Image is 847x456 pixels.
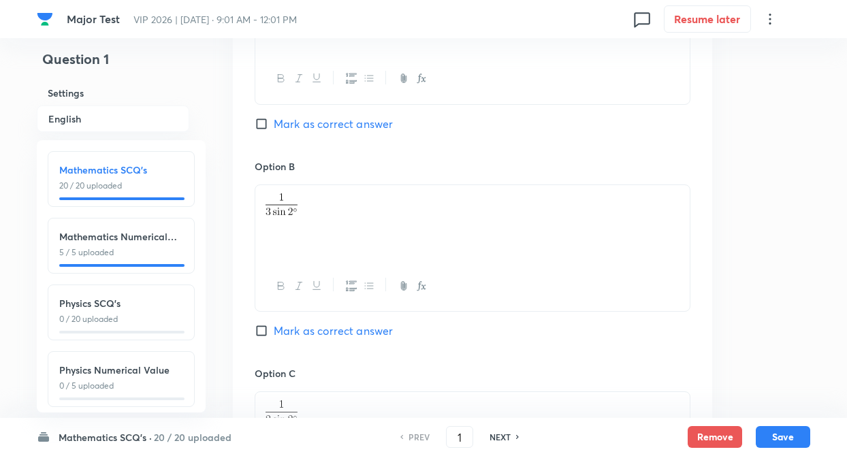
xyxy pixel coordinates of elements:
[274,323,393,339] span: Mark as correct answer
[274,116,393,132] span: Mark as correct answer
[266,193,298,216] img: \frac{1}{3 \sin 2^{\circ}}
[756,426,810,448] button: Save
[664,5,751,33] button: Resume later
[59,363,183,377] h6: Physics Numerical Value
[133,13,297,26] span: VIP 2026 | [DATE] · 9:01 AM - 12:01 PM
[67,12,120,26] span: Major Test
[59,229,183,244] h6: Mathematics Numerical Value
[59,180,183,192] p: 20 / 20 uploaded
[37,11,53,27] img: Company Logo
[688,426,742,448] button: Remove
[154,430,231,444] h6: 20 / 20 uploaded
[37,49,189,80] h4: Question 1
[59,313,183,325] p: 0 / 20 uploaded
[255,159,690,174] h6: Option B
[59,246,183,259] p: 5 / 5 uploaded
[37,105,189,132] h6: English
[409,431,430,443] h6: PREV
[59,296,183,310] h6: Physics SCQ's
[266,400,298,423] img: \frac{1}{2 \sin 2^{\circ}}
[59,430,152,444] h6: Mathematics SCQ's ·
[37,11,56,27] a: Company Logo
[37,80,189,105] h6: Settings
[59,163,183,177] h6: Mathematics SCQ's
[255,366,690,380] h6: Option C
[490,431,511,443] h6: NEXT
[59,380,183,392] p: 0 / 5 uploaded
